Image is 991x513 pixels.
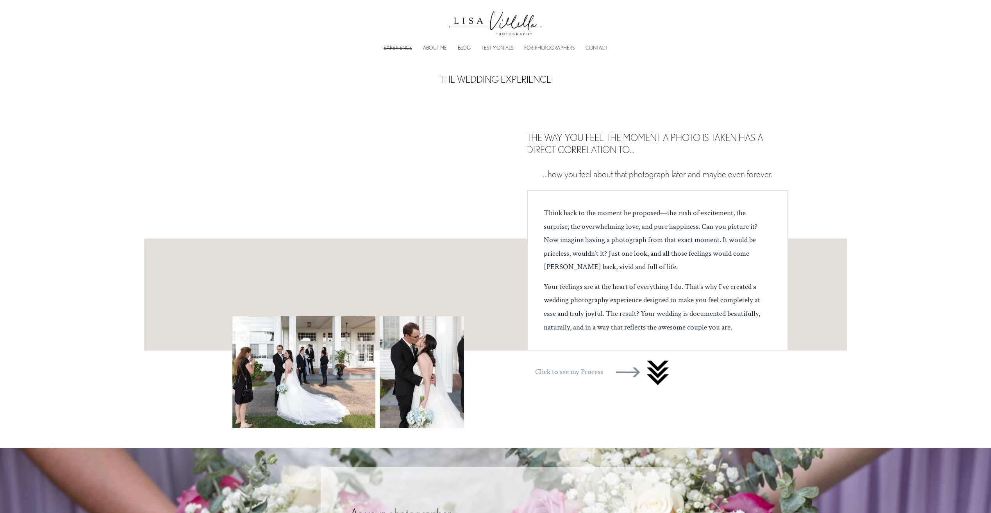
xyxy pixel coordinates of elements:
span: Click to see my Process [535,367,603,377]
h3: THE WEDDING EXPERIENCE [409,74,582,86]
a: FOR PHOTOGRAPHERS [524,47,575,49]
span: THE WAY YOU FEEL THE MOMENT A PHOTO IS TAKEN HAS A DIRECT CORRELATION TO… [527,132,765,155]
span: …how you feel about that photograph later and maybe even forever. [543,169,772,179]
a: CONTACT [586,47,607,49]
img: Lisa Villella Photography [445,3,546,39]
a: ABOUT ME [423,47,447,49]
span: Think back to the moment he proposed—the rush of excitement, the surprise, the overwhelming love,... [544,208,759,272]
span: Your feelings are at the heart of everything I do. That’s why I’ve created a wedding photography ... [544,282,762,332]
a: EXPERIENCE [384,47,412,49]
a: TESTIMONIALS [482,47,514,49]
a: BLOG [458,47,471,49]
